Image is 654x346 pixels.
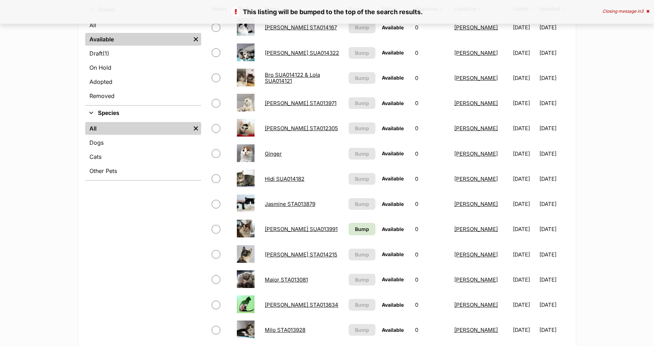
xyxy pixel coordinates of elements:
a: [PERSON_NAME] SUA013991 [265,226,338,232]
span: Available [382,251,404,257]
span: Bump [355,74,369,82]
span: Bump [355,326,369,334]
td: 0 [412,242,451,267]
span: Available [382,276,404,282]
td: [DATE] [510,242,539,267]
button: Species [85,109,201,118]
a: [PERSON_NAME] STA014167 [265,24,337,31]
button: Bump [349,249,375,260]
td: [DATE] [539,192,568,216]
td: 0 [412,116,451,140]
a: All [85,122,191,135]
a: [PERSON_NAME] [454,75,498,81]
a: [PERSON_NAME] [454,50,498,56]
td: 0 [412,267,451,292]
div: Status [85,17,201,105]
div: Species [85,121,201,180]
a: Milo STA013928 [265,327,305,333]
a: Bro SUA014122 & Lola SUA014121 [265,71,320,84]
span: Available [382,75,404,81]
a: Remove filter [191,122,201,135]
td: 0 [412,15,451,40]
button: Bump [349,97,375,109]
button: Bump [349,274,375,286]
span: Bump [355,49,369,57]
a: [PERSON_NAME] STA014215 [265,251,337,258]
span: Available [382,100,404,106]
a: On Hold [85,61,201,74]
a: Dogs [85,136,201,149]
td: [DATE] [539,15,568,40]
td: [DATE] [539,41,568,65]
span: Bump [355,301,369,308]
a: Cats [85,150,201,163]
button: Bump [349,22,375,33]
button: Bump [349,299,375,311]
button: Bump [349,122,375,134]
td: [DATE] [510,318,539,342]
td: [DATE] [539,167,568,191]
button: Bump [349,72,375,84]
a: [PERSON_NAME] SUA014322 [265,50,339,56]
td: [DATE] [510,41,539,65]
span: Bump [355,150,369,157]
td: 0 [412,217,451,241]
td: 0 [412,142,451,166]
span: Bump [355,251,369,258]
a: [PERSON_NAME] [454,150,498,157]
td: [DATE] [510,66,539,90]
span: 3 [641,8,643,14]
a: All [85,19,201,31]
a: [PERSON_NAME] [454,226,498,232]
span: Available [382,24,404,30]
td: [DATE] [510,116,539,140]
span: Available [382,50,404,56]
a: [PERSON_NAME] [454,201,498,207]
td: [DATE] [510,167,539,191]
td: 0 [412,91,451,115]
td: [DATE] [539,142,568,166]
td: [DATE] [539,318,568,342]
p: This listing will be bumped to the top of the search results. [7,7,647,17]
a: [PERSON_NAME] STA012305 [265,125,338,132]
span: Bump [355,225,369,233]
td: [DATE] [510,142,539,166]
a: [PERSON_NAME] [454,251,498,258]
a: Available [85,33,191,46]
td: 0 [412,192,451,216]
span: Available [382,201,404,207]
span: Bump [355,276,369,283]
td: 0 [412,41,451,65]
a: Hidi SUA014182 [265,175,304,182]
a: [PERSON_NAME] [454,125,498,132]
button: Bump [349,324,375,336]
span: Bump [355,24,369,31]
a: [PERSON_NAME] [454,301,498,308]
a: [PERSON_NAME] [454,24,498,31]
td: [DATE] [510,15,539,40]
a: Remove filter [191,33,201,46]
a: Adopted [85,75,201,88]
span: Available [382,175,404,181]
span: Bump [355,175,369,183]
td: [DATE] [510,267,539,292]
a: Major STA013081 [265,276,308,283]
td: [DATE] [539,116,568,140]
td: [DATE] [510,91,539,115]
td: 0 [412,293,451,317]
td: [DATE] [539,267,568,292]
a: Jasmine STA013879 [265,201,315,207]
td: [DATE] [539,217,568,241]
td: [DATE] [539,66,568,90]
span: Available [382,327,404,333]
span: Bump [355,125,369,132]
td: [DATE] [539,293,568,317]
span: Available [382,302,404,308]
a: [PERSON_NAME] [454,100,498,106]
span: Bump [355,99,369,107]
a: Ginger [265,150,282,157]
span: (1) [103,49,109,58]
a: [PERSON_NAME] [454,175,498,182]
span: Available [382,150,404,156]
a: [PERSON_NAME] STA013971 [265,100,337,106]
